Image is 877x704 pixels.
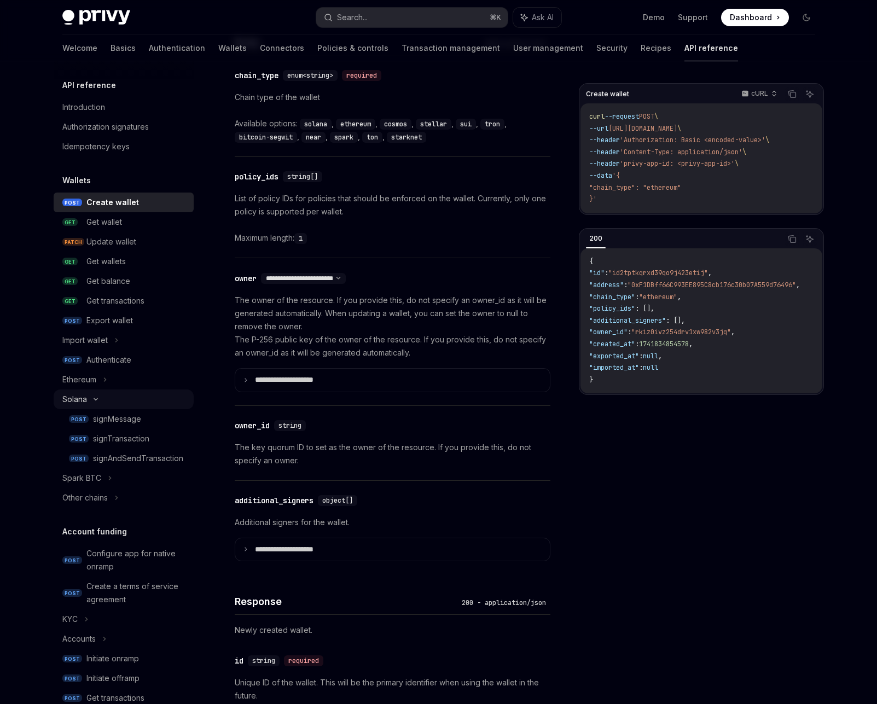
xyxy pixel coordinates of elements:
[589,328,628,336] span: "owner_id"
[235,117,550,143] div: Available options:
[62,101,105,114] div: Introduction
[380,119,411,130] code: cosmos
[620,148,742,156] span: 'Content-Type: application/json'
[62,140,130,153] div: Idempotency keys
[235,132,297,143] code: bitcoin-segwit
[287,71,333,80] span: enum<string>
[677,124,681,133] span: \
[337,11,368,24] div: Search...
[803,232,817,246] button: Ask AI
[624,281,628,289] span: :
[628,281,796,289] span: "0xF1DBff66C993EE895C8cb176c30b07A559d76496"
[735,159,739,168] span: \
[93,432,149,445] div: signTransaction
[730,12,772,23] span: Dashboard
[589,340,635,348] span: "created_at"
[300,119,332,130] code: solana
[589,269,605,277] span: "id"
[620,136,765,144] span: 'Authorization: Basic <encoded-value>'
[235,495,313,506] div: additional_signers
[54,252,194,271] a: GETGet wallets
[218,35,247,61] a: Wallets
[62,317,82,325] span: POST
[86,275,130,288] div: Get balance
[294,233,307,244] code: 1
[678,12,708,23] a: Support
[589,136,620,144] span: --header
[456,117,480,130] div: ,
[235,624,550,637] p: Newly created wallet.
[402,35,500,61] a: Transaction management
[62,655,82,663] span: POST
[235,594,457,609] h4: Response
[731,328,735,336] span: ,
[456,119,476,130] code: sui
[62,393,87,406] div: Solana
[586,90,629,98] span: Create wallet
[643,363,658,372] span: null
[235,294,550,359] p: The owner of the resource. If you provide this, do not specify an owner_id as it will be generate...
[86,294,144,307] div: Get transactions
[380,117,416,130] div: ,
[416,117,456,130] div: ,
[86,353,131,366] div: Authenticate
[612,171,620,180] span: '{
[589,112,605,121] span: curl
[235,231,550,245] div: Maximum length:
[54,193,194,212] a: POSTCreate wallet
[62,277,78,286] span: GET
[589,304,635,313] span: "policy_ids"
[742,148,746,156] span: \
[62,556,82,565] span: POST
[69,455,89,463] span: POST
[54,577,194,609] a: POSTCreate a terms of service agreement
[69,415,89,423] span: POST
[641,35,671,61] a: Recipes
[62,694,82,702] span: POST
[86,580,187,606] div: Create a terms of service agreement
[86,652,139,665] div: Initiate onramp
[608,269,708,277] span: "id2tptkqrxd39qo9j423etij"
[639,363,643,372] span: :
[86,196,139,209] div: Create wallet
[62,674,82,683] span: POST
[54,97,194,117] a: Introduction
[589,257,593,266] span: {
[589,281,624,289] span: "address"
[62,589,82,597] span: POST
[751,89,768,98] p: cURL
[235,70,278,81] div: chain_type
[639,112,654,121] span: POST
[54,117,194,137] a: Authorization signatures
[608,124,677,133] span: [URL][DOMAIN_NAME]
[330,130,362,143] div: ,
[589,375,593,384] span: }
[54,429,194,449] a: POSTsignTransaction
[235,516,550,529] p: Additional signers for the wallet.
[301,132,326,143] code: near
[62,356,82,364] span: POST
[278,421,301,430] span: string
[149,35,205,61] a: Authentication
[54,409,194,429] a: POSTsignMessage
[62,79,116,92] h5: API reference
[62,472,101,485] div: Spark BTC
[93,452,183,465] div: signAndSendTransaction
[513,8,561,27] button: Ask AI
[235,441,550,467] p: The key quorum ID to set as the owner of the resource. If you provide this, do not specify an owner.
[62,491,108,504] div: Other chains
[721,9,789,26] a: Dashboard
[330,132,358,143] code: spark
[639,352,643,360] span: :
[362,130,387,143] div: ,
[643,12,665,23] a: Demo
[62,258,78,266] span: GET
[635,293,639,301] span: :
[111,35,136,61] a: Basics
[589,316,666,325] span: "additional_signers"
[513,35,583,61] a: User management
[322,496,353,505] span: object[]
[708,269,712,277] span: ,
[54,291,194,311] a: GETGet transactions
[589,159,620,168] span: --header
